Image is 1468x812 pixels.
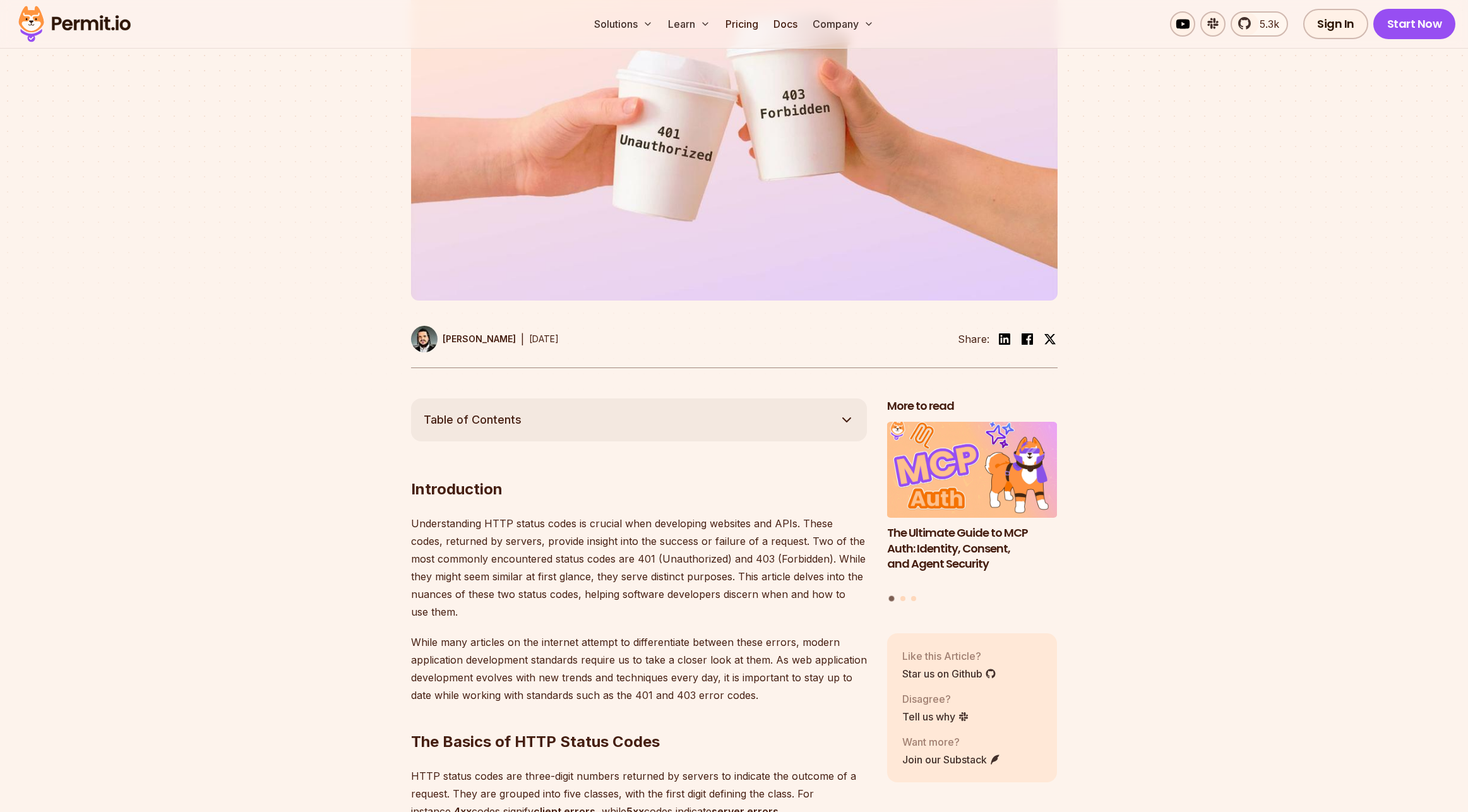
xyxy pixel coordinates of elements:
[1252,16,1279,32] span: 5.3k
[902,648,996,664] p: Like this Article?
[902,691,969,707] p: Disagree?
[887,422,1058,588] a: The Ultimate Guide to MCP Auth: Identity, Consent, and Agent SecurityThe Ultimate Guide to MCP Au...
[1303,9,1368,39] a: Sign In
[808,11,879,37] button: Company
[411,429,867,499] h2: Introduction
[902,666,996,681] a: Star us on Github
[13,3,136,45] img: Permit logo
[902,752,1001,767] a: Join our Substack
[529,333,559,344] time: [DATE]
[768,11,803,37] a: Docs
[887,422,1058,518] img: The Ultimate Guide to MCP Auth: Identity, Consent, and Agent Security
[889,595,895,601] button: Go to slide 1
[958,331,989,347] li: Share:
[1373,9,1456,39] a: Start Now
[411,515,867,621] p: Understanding HTTP status codes is crucial when developing websites and APIs. These codes, return...
[589,11,658,37] button: Solutions
[424,411,522,429] span: Table of Contents
[521,331,524,347] div: |
[1020,331,1035,347] img: facebook
[900,596,905,601] button: Go to slide 2
[887,398,1058,414] h2: More to read
[663,11,715,37] button: Learn
[411,681,867,752] h2: The Basics of HTTP Status Codes
[902,709,969,724] a: Tell us why
[902,734,1001,749] p: Want more?
[1044,333,1056,345] img: twitter
[411,633,867,704] p: While many articles on the internet attempt to differentiate between these errors, modern applica...
[887,422,1058,603] div: Posts
[997,331,1012,347] img: linkedin
[443,333,516,345] p: [PERSON_NAME]
[411,326,516,352] a: [PERSON_NAME]
[720,11,763,37] a: Pricing
[911,596,916,601] button: Go to slide 3
[411,398,867,441] button: Table of Contents
[887,422,1058,588] li: 1 of 3
[1231,11,1288,37] a: 5.3k
[411,326,438,352] img: Gabriel L. Manor
[887,525,1058,572] h3: The Ultimate Guide to MCP Auth: Identity, Consent, and Agent Security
